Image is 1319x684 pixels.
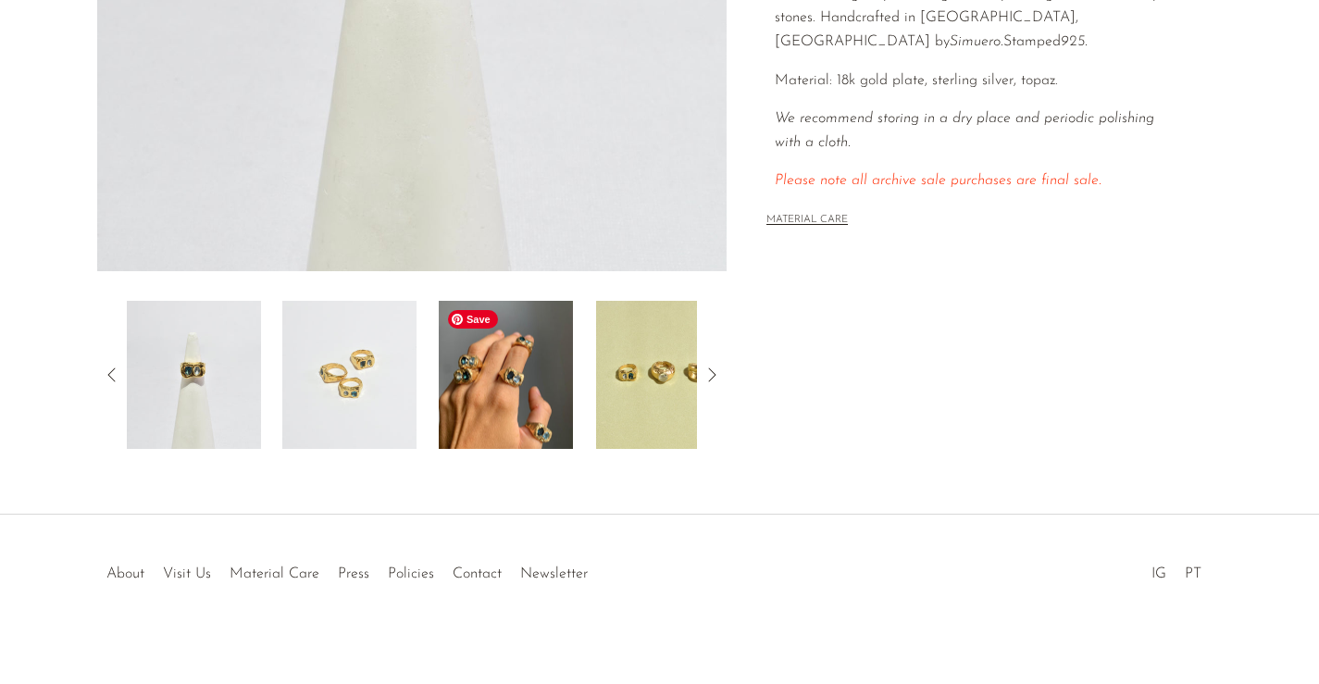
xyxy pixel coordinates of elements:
[950,34,1003,49] em: Simuero.
[775,111,1154,150] i: We recommend storing in a dry place and periodic polishing with a cloth.
[338,566,369,581] a: Press
[126,301,260,449] img: Buzo Ring
[388,566,434,581] a: Policies
[163,566,211,581] a: Visit Us
[775,173,1101,188] span: Please note all archive sale purchases are final sale.
[775,69,1183,93] p: Material: 18k gold plate, sterling silver, topaz.
[1061,34,1088,49] em: 925.
[106,566,144,581] a: About
[282,301,417,449] img: Buzo Ring
[766,214,848,228] button: MATERIAL CARE
[439,301,573,449] img: Buzo Ring
[448,310,498,329] span: Save
[1185,566,1201,581] a: PT
[1142,552,1211,587] ul: Social Medias
[97,552,597,587] ul: Quick links
[453,566,502,581] a: Contact
[1151,566,1166,581] a: IG
[596,301,730,449] img: Buzo Ring
[230,566,319,581] a: Material Care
